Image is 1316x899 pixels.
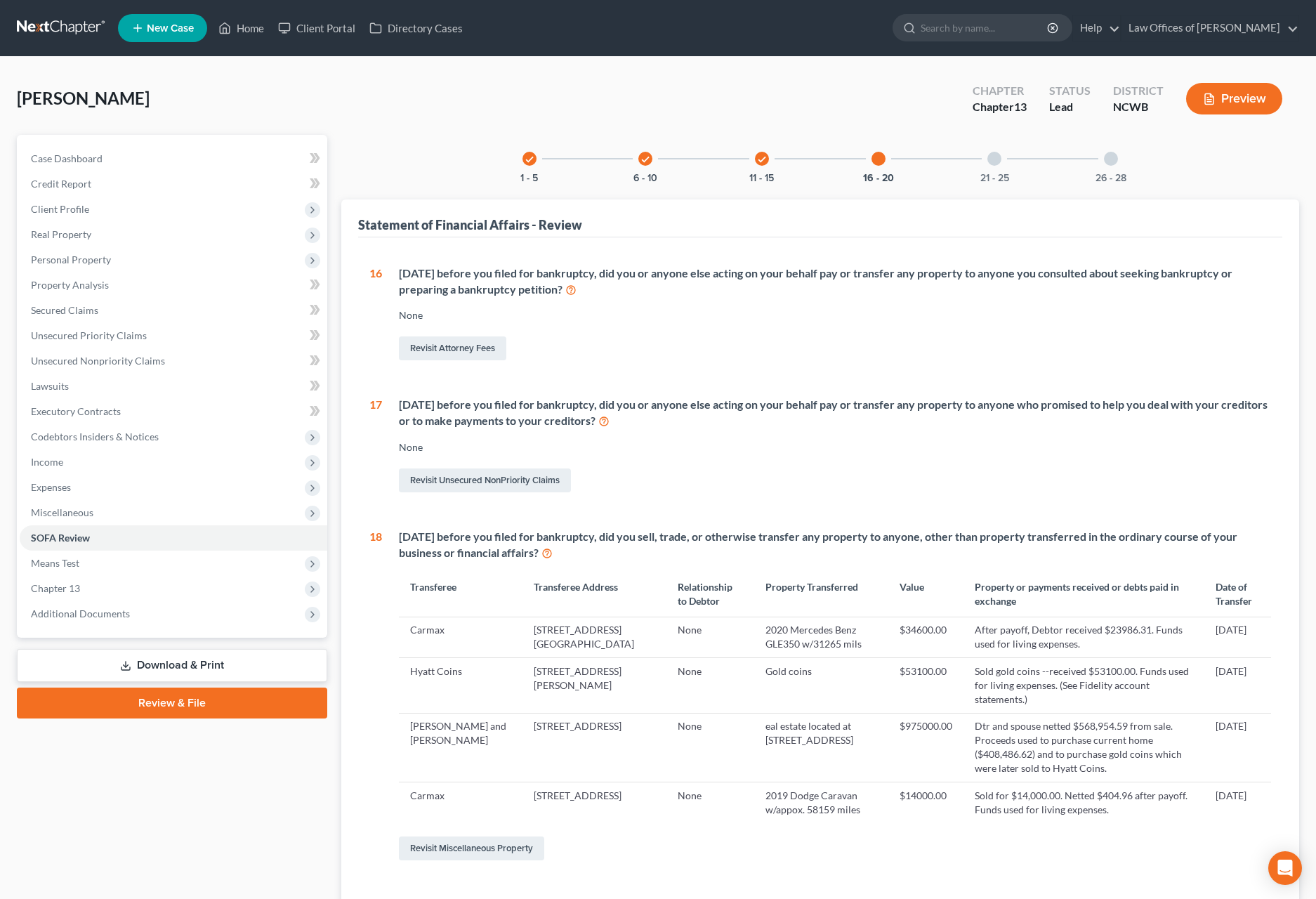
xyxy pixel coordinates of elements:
div: [DATE] before you filed for bankruptcy, did you sell, trade, or otherwise transfer any property t... [399,529,1272,561]
span: 13 [1014,100,1027,113]
div: Statement of Financial Affairs - Review [358,216,582,233]
a: Help [1073,15,1120,41]
input: Search by name... [921,15,1049,41]
span: SOFA Review [31,532,90,544]
td: [STREET_ADDRESS] [GEOGRAPHIC_DATA] [522,617,666,657]
td: $14000.00 [888,782,963,822]
td: $975000.00 [888,713,963,782]
span: Income [31,456,63,468]
span: Unsecured Nonpriority Claims [31,355,165,367]
div: 18 [369,529,382,863]
td: Carmax [399,617,522,657]
div: [DATE] before you filed for bankruptcy, did you or anyone else acting on your behalf pay or trans... [399,397,1272,429]
th: Property Transferred [754,572,888,617]
a: Download & Print [17,649,327,682]
button: Preview [1186,83,1282,114]
div: NCWB [1113,99,1164,115]
span: Codebtors Insiders & Notices [31,431,159,442]
td: [PERSON_NAME] and [PERSON_NAME] [399,713,522,782]
a: Revisit Attorney Fees [399,336,506,360]
span: Real Property [31,228,91,240]
span: Additional Documents [31,608,130,619]
button: 21 - 25 [980,173,1009,183]
div: [DATE] before you filed for bankruptcy, did you or anyone else acting on your behalf pay or trans... [399,265,1272,298]
div: Open Intercom Messenger [1268,851,1302,885]
td: None [666,713,754,782]
td: None [666,617,754,657]
td: Hyatt Coins [399,658,522,713]
span: Miscellaneous [31,506,93,518]
div: Status [1049,83,1091,99]
td: After payoff, Debtor received $23986.31. Funds used for living expenses. [963,617,1204,657]
div: 17 [369,397,382,495]
td: Sold for $14,000.00. Netted $404.96 after payoff. Funds used for living expenses. [963,782,1204,822]
button: 16 - 20 [863,173,894,183]
i: check [757,155,767,164]
td: eal estate located at [STREET_ADDRESS] [754,713,888,782]
div: Lead [1049,99,1091,115]
span: Expenses [31,481,71,493]
a: Review & File [17,688,327,718]
td: $34600.00 [888,617,963,657]
div: District [1113,83,1164,99]
a: Property Analysis [20,273,327,298]
a: Client Portal [271,15,362,41]
td: Carmax [399,782,522,822]
td: [STREET_ADDRESS] [522,713,666,782]
a: Credit Report [20,171,327,197]
div: Chapter [973,83,1027,99]
a: Law Offices of [PERSON_NAME] [1121,15,1298,41]
span: Property Analysis [31,279,109,291]
i: check [640,155,650,164]
button: 1 - 5 [520,173,538,183]
th: Transferee [399,572,522,617]
span: [PERSON_NAME] [17,88,150,108]
a: Home [211,15,271,41]
span: Secured Claims [31,304,98,316]
a: SOFA Review [20,525,327,551]
th: Value [888,572,963,617]
td: Gold coins [754,658,888,713]
span: New Case [147,23,194,34]
td: [DATE] [1204,782,1271,822]
div: Chapter [973,99,1027,115]
div: None [399,440,1272,454]
td: [STREET_ADDRESS][PERSON_NAME] [522,658,666,713]
span: Means Test [31,557,79,569]
a: Lawsuits [20,374,327,399]
th: Date of Transfer [1204,572,1271,617]
th: Transferee Address [522,572,666,617]
a: Case Dashboard [20,146,327,171]
td: Dtr and spouse netted $568,954.59 from sale. Proceeds used to purchase current home ($408,486.62)... [963,713,1204,782]
a: Secured Claims [20,298,327,323]
td: [DATE] [1204,713,1271,782]
span: Client Profile [31,203,89,215]
td: Sold gold coins --received $53100.00. Funds used for living expenses. (See Fidelity account state... [963,658,1204,713]
a: Revisit Miscellaneous Property [399,836,544,860]
i: check [525,155,534,164]
td: $53100.00 [888,658,963,713]
td: [STREET_ADDRESS] [522,782,666,822]
a: Executory Contracts [20,399,327,424]
span: Chapter 13 [31,582,80,594]
td: [DATE] [1204,617,1271,657]
span: Credit Report [31,178,91,190]
button: 6 - 10 [633,173,657,183]
span: Unsecured Priority Claims [31,329,147,341]
td: None [666,782,754,822]
div: 16 [369,265,382,364]
td: None [666,658,754,713]
a: Revisit Unsecured NonPriority Claims [399,468,571,492]
span: Lawsuits [31,380,69,392]
th: Relationship to Debtor [666,572,754,617]
button: 26 - 28 [1095,173,1126,183]
span: Executory Contracts [31,405,121,417]
th: Property or payments received or debts paid in exchange [963,572,1204,617]
td: 2019 Dodge Caravan w/appox. 58159 miles [754,782,888,822]
td: [DATE] [1204,658,1271,713]
span: Personal Property [31,254,111,265]
span: Case Dashboard [31,152,103,164]
div: None [399,308,1272,322]
td: 2020 Mercedes Benz GLE350 w/31265 mils [754,617,888,657]
a: Unsecured Nonpriority Claims [20,348,327,374]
